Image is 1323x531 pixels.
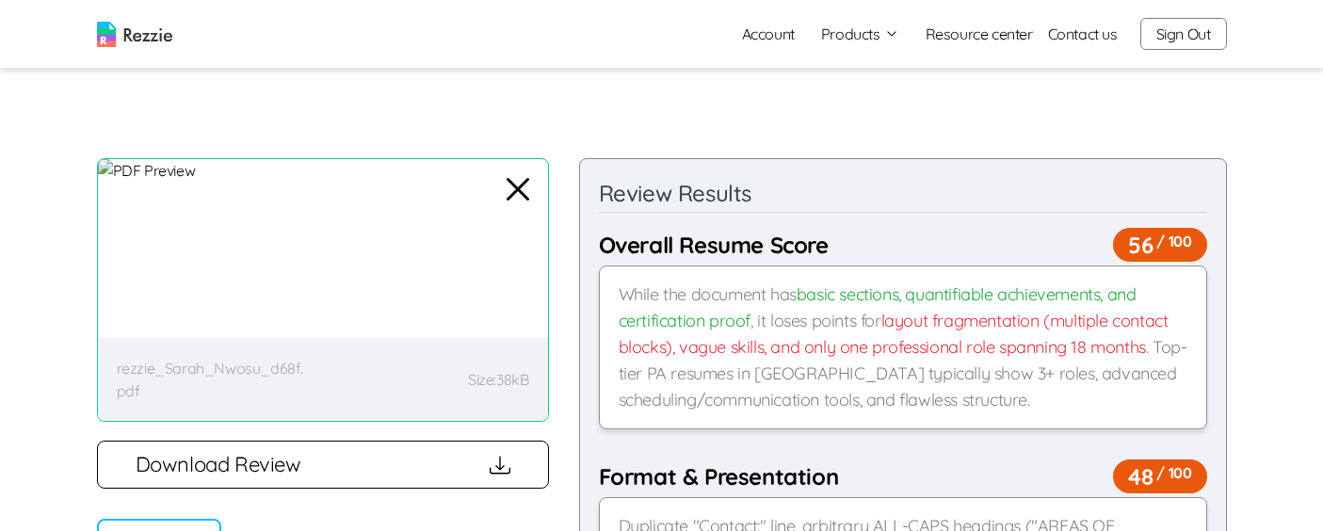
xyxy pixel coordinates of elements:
div: Format & Presentation [599,459,1207,493]
span: 48 [1113,459,1206,493]
span: / 100 [1156,230,1191,252]
span: layout fragmentation (multiple contact blocks), vague skills, and only one professional role span... [619,310,1169,358]
div: Overall Resume Score [599,228,1207,262]
span: basic sections, quantifiable achievements, and certification proof [619,283,1137,331]
p: Size: 38kB [468,368,528,391]
a: Contact us [1048,23,1118,45]
button: Products [821,23,899,45]
span: / 100 [1156,461,1191,484]
a: Account [727,15,810,53]
img: logo [97,22,172,47]
span: 56 [1113,228,1206,262]
button: Download Review [97,441,549,489]
a: Resource center [926,23,1033,45]
div: While the document has , it loses points for . Top-tier PA resumes in [GEOGRAPHIC_DATA] typically... [599,265,1207,429]
p: rezzie_Sarah_Nwosu_d68f.pdf [117,357,305,402]
div: Review Results [599,178,1207,213]
button: Sign Out [1140,18,1227,50]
